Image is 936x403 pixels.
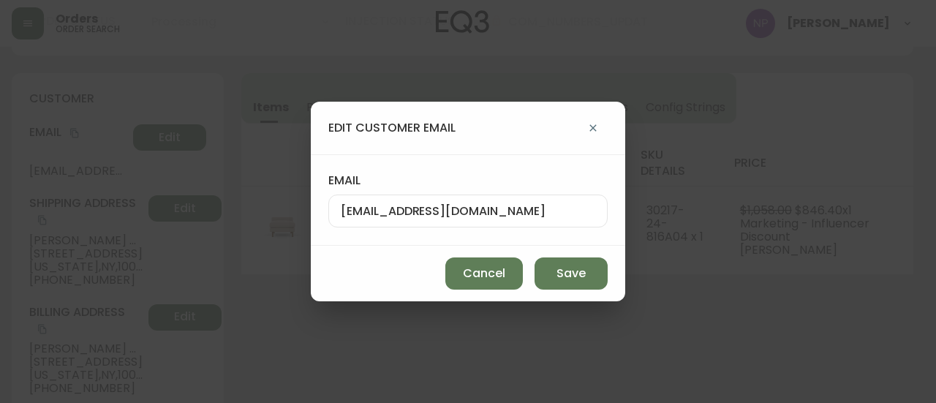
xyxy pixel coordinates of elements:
span: Cancel [463,265,505,282]
h4: edit customer email [328,120,456,136]
label: email [328,173,608,189]
button: Cancel [445,257,523,290]
button: Save [535,257,608,290]
span: Save [556,265,586,282]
